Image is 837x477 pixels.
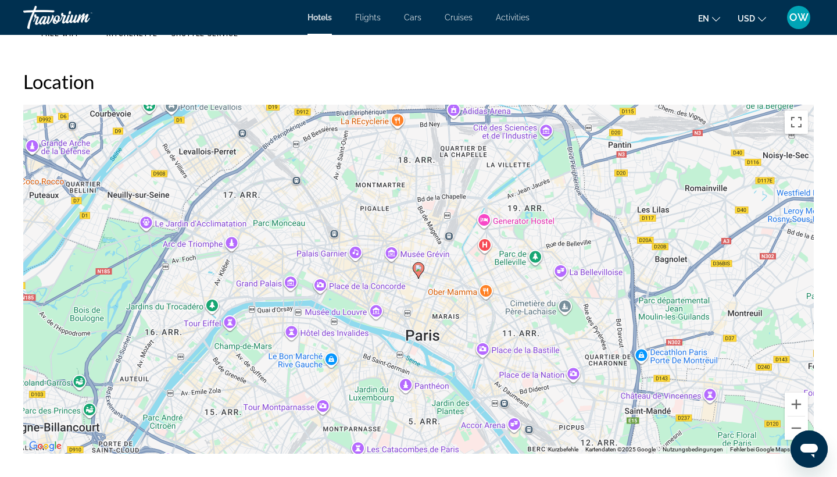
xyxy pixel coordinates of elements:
[548,446,578,454] button: Kurzbefehle
[404,13,421,22] a: Cars
[496,13,530,22] a: Activities
[585,446,656,453] span: Kartendaten ©2025 Google
[307,13,332,22] a: Hotels
[698,10,720,27] button: Change language
[789,12,809,23] span: OW
[730,446,810,453] a: Fehler bei Google Maps melden
[785,111,808,134] button: Vollbildansicht ein/aus
[23,2,139,33] a: Travorium
[26,439,65,454] a: Dieses Gebiet in Google Maps öffnen (in neuem Fenster)
[26,439,65,454] img: Google
[663,446,723,453] a: Nutzungsbedingungen (wird in neuem Tab geöffnet)
[791,430,828,468] iframe: Schaltfläche zum Öffnen des Messaging-Fensters; Konversation läuft
[698,14,709,23] span: en
[355,13,381,22] a: Flights
[738,14,755,23] span: USD
[784,5,814,30] button: User Menu
[738,10,766,27] button: Change currency
[23,70,814,93] h2: Location
[785,393,808,416] button: Vergrößern
[445,13,473,22] a: Cruises
[785,417,808,440] button: Verkleinern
